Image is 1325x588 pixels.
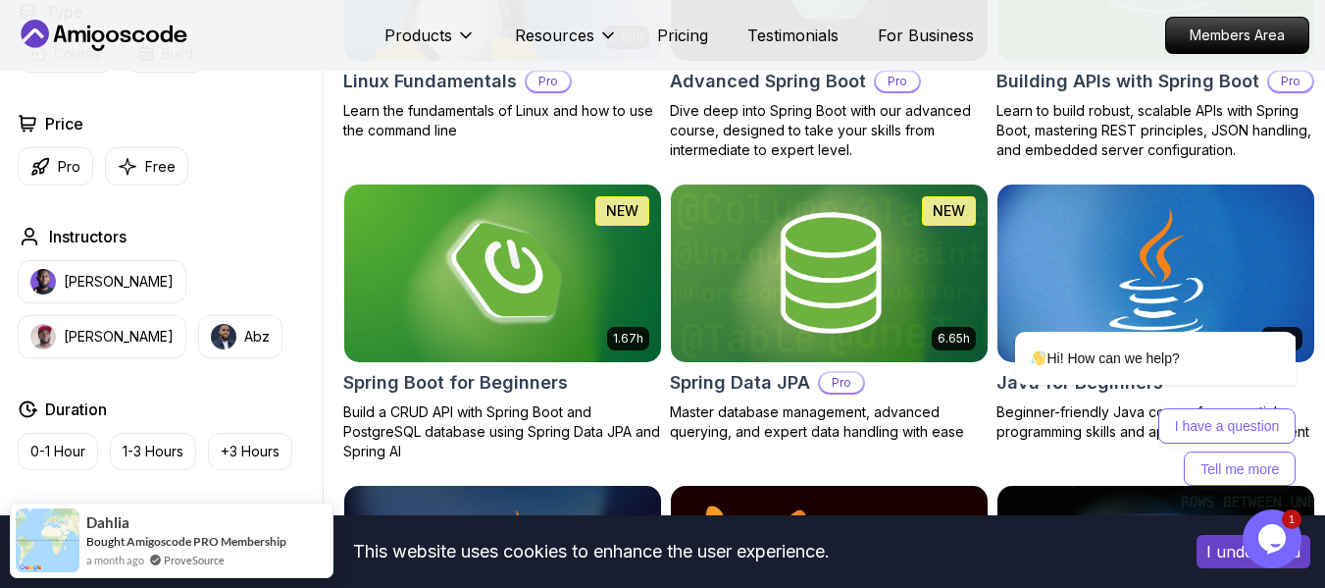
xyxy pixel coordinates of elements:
span: Bought [86,534,125,549]
p: NEW [606,201,638,221]
p: Master database management, advanced querying, and expert data handling with ease [670,402,989,442]
img: Spring Data JPA card [671,185,988,362]
img: instructor img [30,269,56,294]
div: This website uses cookies to enhance the user experience. [15,530,1167,573]
p: [PERSON_NAME] [64,327,174,347]
a: Spring Data JPA card6.65hNEWSpring Data JPAProMaster database management, advanced querying, and ... [670,184,989,442]
a: Amigoscode PRO Membership [127,534,286,549]
p: Pro [820,373,863,393]
h2: Linux Fundamentals [343,68,517,95]
p: Free [145,157,176,177]
h2: Advanced Spring Boot [670,68,866,95]
p: Members Area [1166,18,1308,53]
button: Products [384,24,476,63]
p: Resources [515,24,594,47]
button: instructor imgAbz [198,315,282,358]
button: Free [105,147,188,186]
button: 1-3 Hours [110,433,196,470]
img: instructor img [211,324,236,349]
a: ProveSource [164,552,225,568]
a: Spring Boot for Beginners card1.67hNEWSpring Boot for BeginnersBuild a CRUD API with Spring Boot ... [343,184,662,461]
button: Accept cookies [1197,535,1310,568]
p: Build a CRUD API with Spring Boot and PostgreSQL database using Spring Data JPA and Spring AI [343,402,662,461]
p: Abz [244,327,270,347]
p: Learn to build robust, scalable APIs with Spring Boot, mastering REST principles, JSON handling, ... [996,101,1315,160]
span: a month ago [86,552,144,568]
p: 1.67h [613,331,643,347]
button: Pro [18,147,93,186]
h2: Spring Boot for Beginners [343,369,568,397]
p: NEW [933,201,965,221]
p: Pro [876,72,919,91]
img: instructor img [30,324,56,349]
img: provesource social proof notification image [16,508,79,572]
h2: Building APIs with Spring Boot [996,68,1259,95]
a: For Business [878,24,974,47]
p: Pro [527,72,570,91]
h2: Duration [45,398,107,421]
p: 6.65h [938,331,970,347]
h2: Price [45,112,83,135]
p: +3 Hours [221,442,280,461]
p: Pro [58,157,80,177]
span: Dahlia [86,514,129,531]
h2: Instructors [49,225,127,248]
img: Spring Boot for Beginners card [344,185,661,362]
p: 1-3 Hours [123,442,183,461]
p: Learn the fundamentals of Linux and how to use the command line [343,101,662,140]
p: Dive deep into Spring Boot with our advanced course, designed to take your skills from intermedia... [670,101,989,160]
a: Members Area [1165,17,1309,54]
p: Pro [1269,72,1312,91]
iframe: chat widget [952,177,1305,500]
a: Pricing [657,24,708,47]
iframe: chat widget [1243,509,1305,568]
p: Products [384,24,452,47]
button: +3 Hours [208,433,292,470]
h2: Spring Data JPA [670,369,810,397]
p: [PERSON_NAME] [64,272,174,292]
button: instructor img[PERSON_NAME] [18,260,186,303]
button: 0-1 Hour [18,433,98,470]
a: Testimonials [747,24,839,47]
button: Resources [515,24,618,63]
p: 0-1 Hour [30,442,85,461]
button: instructor img[PERSON_NAME] [18,315,186,358]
